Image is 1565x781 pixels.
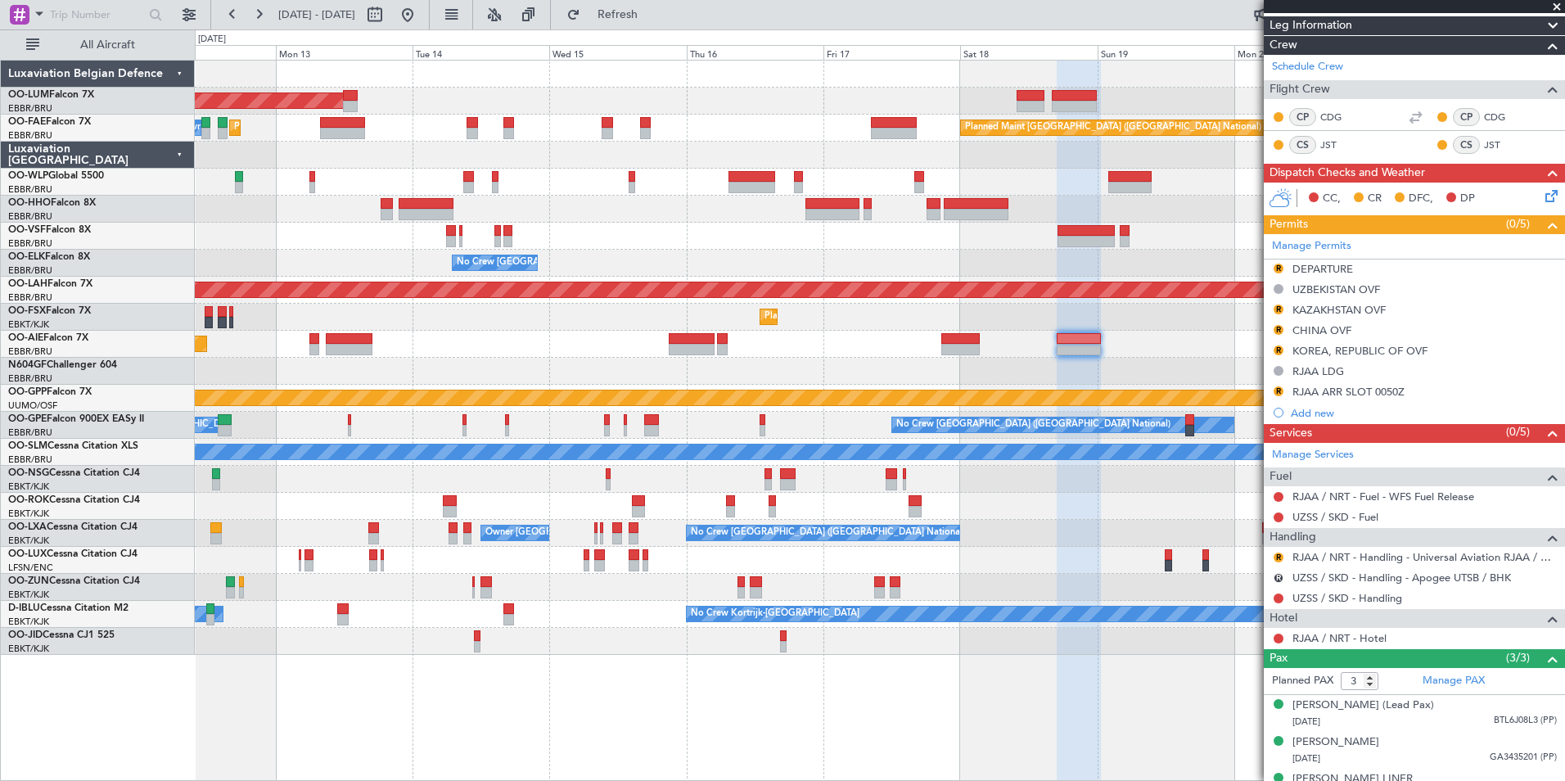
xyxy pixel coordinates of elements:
[1409,191,1433,207] span: DFC,
[687,45,823,60] div: Thu 16
[8,603,40,613] span: D-IBLU
[1484,138,1521,152] a: JST
[8,102,52,115] a: EBBR/BRU
[8,441,47,451] span: OO-SLM
[8,603,129,613] a: D-IBLUCessna Citation M2
[8,427,52,439] a: EBBR/BRU
[691,521,965,545] div: No Crew [GEOGRAPHIC_DATA] ([GEOGRAPHIC_DATA] National)
[896,413,1170,437] div: No Crew [GEOGRAPHIC_DATA] ([GEOGRAPHIC_DATA] National)
[457,251,731,275] div: No Crew [GEOGRAPHIC_DATA] ([GEOGRAPHIC_DATA] National)
[1274,553,1283,562] button: R
[1274,345,1283,355] button: R
[1270,467,1292,486] span: Fuel
[8,562,53,574] a: LFSN/ENC
[8,318,49,331] a: EBKT/KJK
[1292,734,1379,751] div: [PERSON_NAME]
[1292,716,1320,728] span: [DATE]
[960,45,1097,60] div: Sat 18
[1292,571,1511,585] a: UZSS / SKD - Handling - Apogee UTSB / BHK
[1292,262,1353,276] div: DEPARTURE
[1270,215,1308,234] span: Permits
[8,387,47,397] span: OO-GPP
[1292,282,1380,296] div: UZBEKISTAN OVF
[8,183,52,196] a: EBBR/BRU
[1270,424,1312,443] span: Services
[1292,510,1378,524] a: UZSS / SKD - Fuel
[8,333,43,343] span: OO-AIE
[8,198,51,208] span: OO-HHO
[1270,36,1297,55] span: Crew
[8,129,52,142] a: EBBR/BRU
[1270,80,1330,99] span: Flight Crew
[1484,110,1521,124] a: CDG
[549,45,686,60] div: Wed 15
[1506,423,1530,440] span: (0/5)
[1270,609,1297,628] span: Hotel
[8,225,46,235] span: OO-VSF
[8,630,43,640] span: OO-JID
[8,522,47,532] span: OO-LXA
[43,39,173,51] span: All Aircraft
[8,508,49,520] a: EBKT/KJK
[8,414,144,424] a: OO-GPEFalcon 900EX EASy II
[1270,528,1316,547] span: Handling
[8,441,138,451] a: OO-SLMCessna Citation XLS
[8,252,90,262] a: OO-ELKFalcon 8X
[1368,191,1382,207] span: CR
[1292,550,1557,564] a: RJAA / NRT - Handling - Universal Aviation RJAA / NRT
[8,454,52,466] a: EBBR/BRU
[8,372,52,385] a: EBBR/BRU
[8,345,52,358] a: EBBR/BRU
[8,291,52,304] a: EBBR/BRU
[1423,673,1485,689] a: Manage PAX
[8,117,91,127] a: OO-FAEFalcon 7X
[234,115,377,140] div: Planned Maint Melsbroek Air Base
[1272,59,1343,75] a: Schedule Crew
[823,45,960,60] div: Fri 17
[8,279,47,289] span: OO-LAH
[1506,649,1530,666] span: (3/3)
[1320,110,1357,124] a: CDG
[764,305,955,329] div: Planned Maint Kortrijk-[GEOGRAPHIC_DATA]
[1292,631,1387,645] a: RJAA / NRT - Hotel
[8,225,91,235] a: OO-VSFFalcon 8X
[1292,344,1427,358] div: KOREA, REPUBLIC OF OVF
[50,2,144,27] input: Trip Number
[1289,108,1316,126] div: CP
[1274,305,1283,314] button: R
[8,333,88,343] a: OO-AIEFalcon 7X
[8,171,104,181] a: OO-WLPGlobal 5500
[1490,751,1557,765] span: GA3435201 (PP)
[1292,591,1402,605] a: UZSS / SKD - Handling
[8,549,47,559] span: OO-LUX
[1292,323,1351,337] div: CHINA OVF
[559,2,657,28] button: Refresh
[1098,45,1234,60] div: Sun 19
[413,45,549,60] div: Tue 14
[8,549,138,559] a: OO-LUXCessna Citation CJ4
[1320,138,1357,152] a: JST
[8,522,138,532] a: OO-LXACessna Citation CJ4
[8,535,49,547] a: EBKT/KJK
[18,32,178,58] button: All Aircraft
[8,589,49,601] a: EBKT/KJK
[1453,136,1480,154] div: CS
[8,576,140,586] a: OO-ZUNCessna Citation CJ4
[8,171,48,181] span: OO-WLP
[1270,649,1288,668] span: Pax
[8,630,115,640] a: OO-JIDCessna CJ1 525
[278,7,355,22] span: [DATE] - [DATE]
[485,521,706,545] div: Owner [GEOGRAPHIC_DATA]-[GEOGRAPHIC_DATA]
[8,210,52,223] a: EBBR/BRU
[8,264,52,277] a: EBBR/BRU
[8,495,140,505] a: OO-ROKCessna Citation CJ4
[8,252,45,262] span: OO-ELK
[691,602,859,626] div: No Crew Kortrijk-[GEOGRAPHIC_DATA]
[1453,108,1480,126] div: CP
[8,117,46,127] span: OO-FAE
[8,237,52,250] a: EBBR/BRU
[8,279,92,289] a: OO-LAHFalcon 7X
[1292,303,1386,317] div: KAZAKHSTAN OVF
[8,495,49,505] span: OO-ROK
[1289,136,1316,154] div: CS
